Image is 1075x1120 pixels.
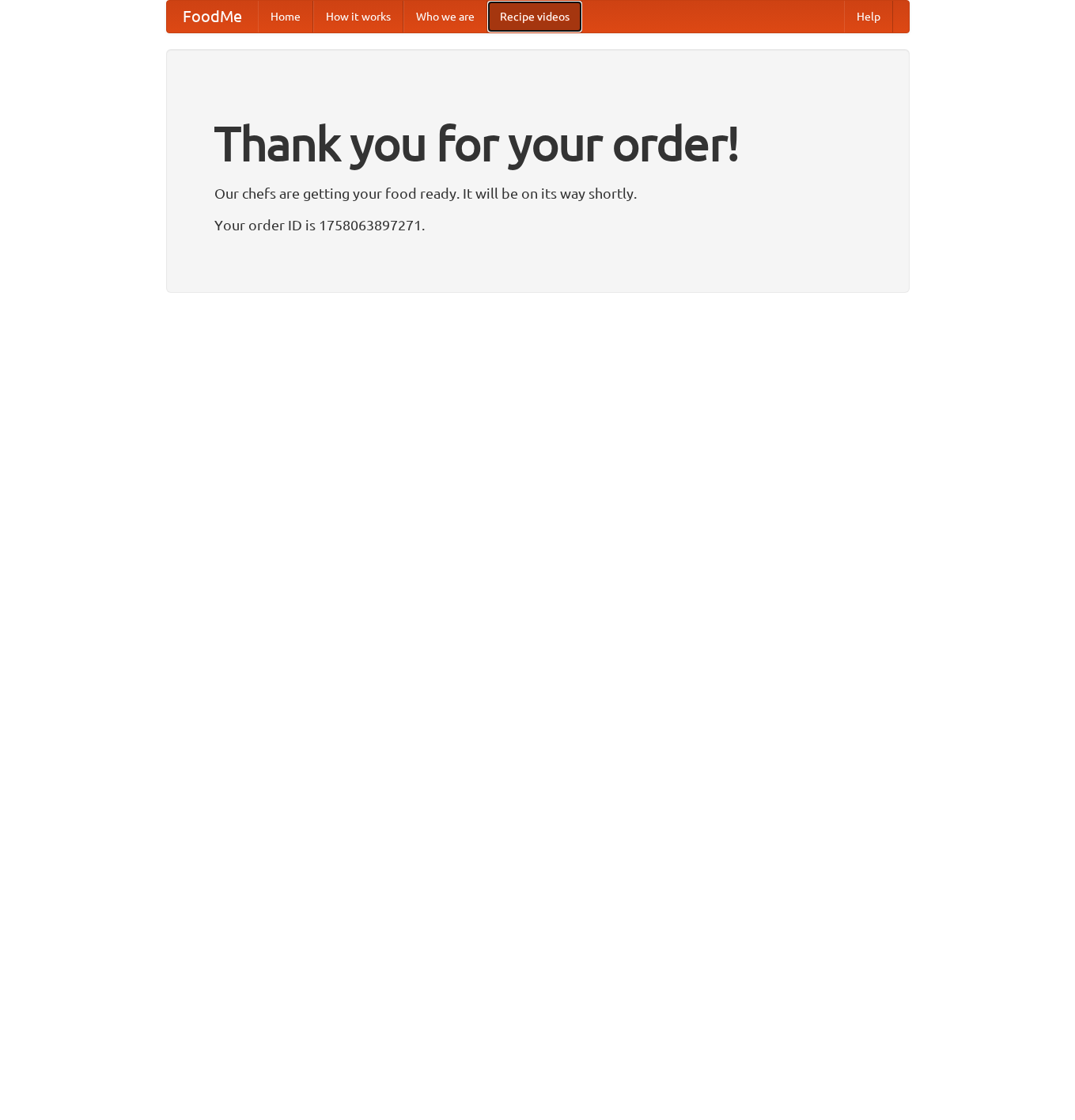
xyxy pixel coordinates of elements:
[167,1,258,32] a: FoodMe
[214,181,861,205] p: Our chefs are getting your food ready. It will be on its way shortly.
[844,1,893,32] a: Help
[258,1,313,32] a: Home
[214,213,861,237] p: Your order ID is 1758063897271.
[403,1,487,32] a: Who we are
[487,1,582,32] a: Recipe videos
[214,105,861,181] h1: Thank you for your order!
[313,1,403,32] a: How it works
